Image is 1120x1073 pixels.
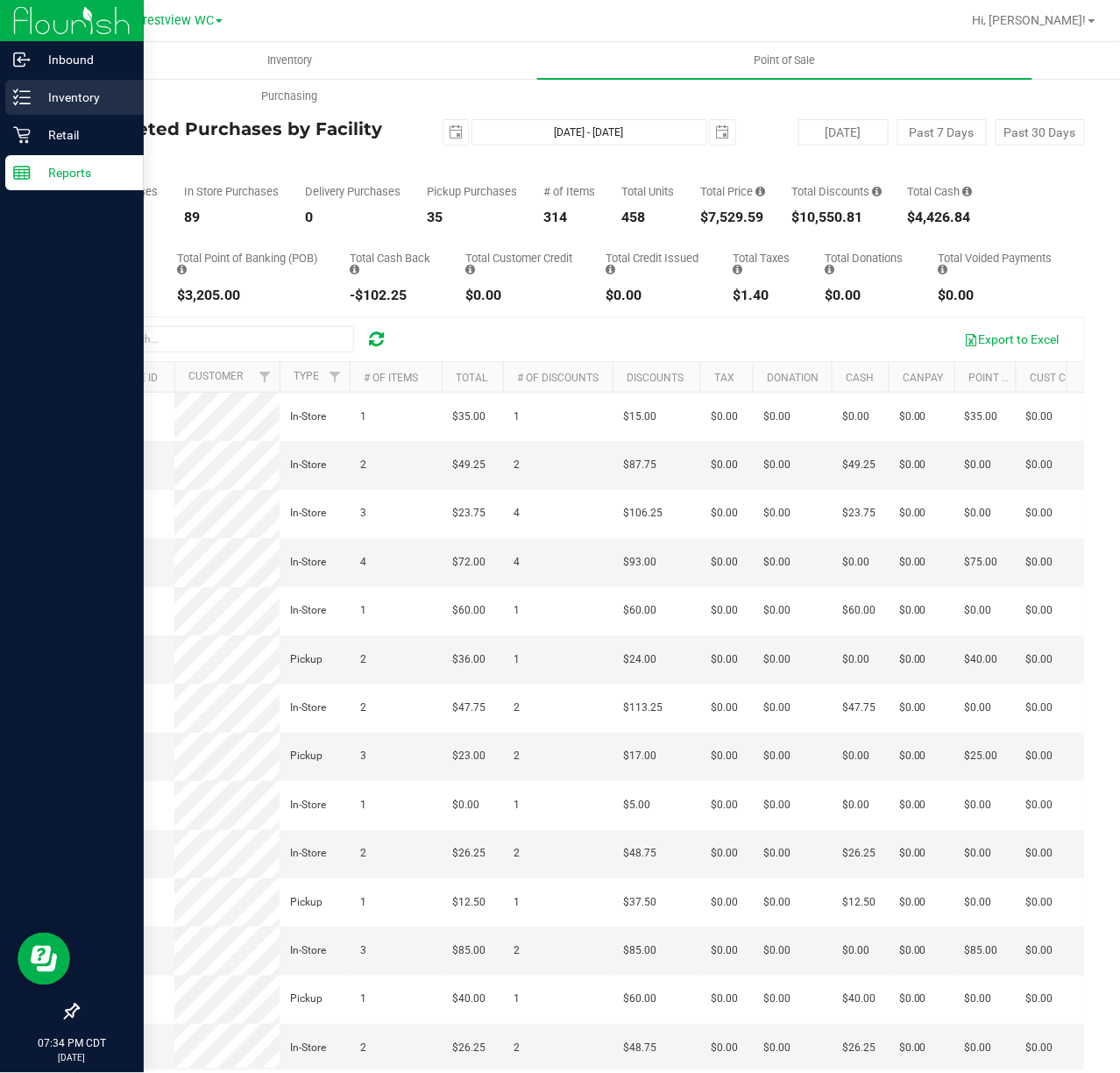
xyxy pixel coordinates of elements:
span: $0.00 [763,505,790,522]
span: $72.00 [452,554,486,571]
div: Delivery Purchases [305,186,401,197]
span: $0.00 [763,894,790,911]
i: Sum of all account credit issued for all refunds from returned purchases in the date range. [606,264,615,275]
span: $0.00 [842,942,869,959]
span: 3 [360,748,366,764]
span: $0.00 [1026,602,1053,619]
span: select [711,120,735,145]
span: $0.00 [965,1040,992,1056]
span: $0.00 [711,894,738,911]
span: 2 [360,700,366,716]
span: $0.00 [763,1040,790,1056]
div: $7,529.59 [700,210,765,224]
span: Point of Sale [731,53,840,68]
span: 4 [360,554,366,571]
span: $40.00 [965,651,998,668]
span: $0.00 [711,797,738,814]
div: Total Voided Payments [938,252,1059,275]
span: In-Store [290,602,326,619]
span: $0.00 [965,894,992,911]
span: Pickup [290,894,323,911]
inline-svg: Inventory [13,89,31,106]
span: $87.75 [623,457,656,473]
span: $0.00 [899,457,926,473]
span: In-Store [290,700,326,716]
p: Retail [31,124,136,146]
span: 1 [514,797,520,814]
span: $0.00 [965,700,992,716]
p: Inventory [31,87,136,108]
span: $0.00 [763,554,790,571]
span: $0.00 [1026,554,1053,571]
span: $60.00 [842,602,875,619]
span: In-Store [290,457,326,473]
span: $24.00 [623,651,656,668]
div: $0.00 [938,288,1059,302]
i: Sum of the total taxes for all purchases in the date range. [733,264,742,275]
span: $0.00 [1026,797,1053,814]
span: $0.00 [1026,942,1053,959]
div: Total Discounts [791,186,882,197]
span: $0.00 [711,554,738,571]
div: 35 [427,210,517,224]
span: $23.75 [842,505,875,522]
span: $40.00 [452,991,486,1007]
span: $0.00 [899,748,926,764]
span: $35.00 [452,409,486,425]
span: $26.25 [842,845,875,862]
span: $40.00 [842,991,875,1007]
span: $23.75 [452,505,486,522]
span: $0.00 [1026,748,1053,764]
span: $0.00 [965,991,992,1007]
span: $0.00 [1026,845,1053,862]
span: $0.00 [842,409,869,425]
div: Total Cash [908,186,973,197]
a: Donation [767,372,819,384]
span: $0.00 [965,457,992,473]
span: $0.00 [1026,505,1053,522]
span: $0.00 [711,409,738,425]
span: $0.00 [842,748,869,764]
span: $85.00 [452,942,486,959]
span: $0.00 [899,700,926,716]
span: 4 [514,554,520,571]
div: $10,550.81 [791,210,882,224]
span: $0.00 [711,748,738,764]
span: 2 [514,748,520,764]
div: 89 [184,210,279,224]
span: $0.00 [763,942,790,959]
span: 3 [360,942,366,959]
span: $23.00 [452,748,486,764]
span: 3 [360,505,366,522]
span: $35.00 [965,409,998,425]
button: [DATE] [798,119,888,146]
div: $0.00 [465,288,579,302]
div: Total Point of Banking (POB) [177,252,323,275]
span: $0.00 [763,991,790,1007]
span: $37.50 [623,894,656,911]
span: $5.00 [623,797,650,814]
span: $0.00 [711,942,738,959]
a: Inventory [42,42,537,79]
div: Total Donations [826,252,912,275]
span: 1 [360,409,366,425]
span: $36.00 [452,651,486,668]
span: 2 [514,457,520,473]
a: Tax [714,372,734,384]
inline-svg: Retail [13,126,31,144]
span: 2 [514,845,520,862]
span: $0.00 [965,602,992,619]
span: $0.00 [711,602,738,619]
span: In-Store [290,797,326,814]
p: Reports [31,162,136,183]
span: $26.25 [452,1040,486,1056]
span: $75.00 [965,554,998,571]
span: $0.00 [1026,1040,1053,1056]
div: $0.00 [606,288,706,302]
i: Sum of all round-up-to-next-dollar total price adjustments for all purchases in the date range. [826,264,835,275]
span: 2 [360,651,366,668]
span: $0.00 [1026,700,1053,716]
span: $0.00 [899,554,926,571]
span: 4 [514,505,520,522]
span: 1 [360,602,366,619]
